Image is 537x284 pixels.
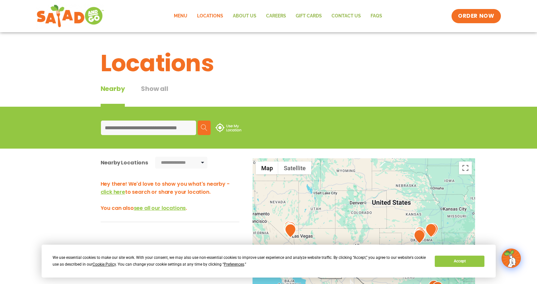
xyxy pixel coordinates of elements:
button: Show street map [256,162,278,174]
h3: Hey there! We'd love to show you what's nearby - to search or share your location. You can also . [101,180,239,212]
img: wpChatIcon [502,249,520,267]
a: GIFT CARDS [291,9,327,24]
img: search.svg [201,124,207,131]
div: We use essential cookies to make our site work. With your consent, we may also use non-essential ... [53,254,427,268]
div: Cookie Consent Prompt [42,245,496,278]
a: Locations [192,9,228,24]
a: Menu [169,9,192,24]
div: Nearby [101,84,125,107]
button: Accept [435,256,484,267]
a: ORDER NOW [452,9,501,23]
a: Contact Us [327,9,366,24]
span: ORDER NOW [458,12,494,20]
span: Cookie Policy [93,262,116,267]
a: Careers [261,9,291,24]
img: new-SAG-logo-768×292 [36,3,104,29]
button: Toggle fullscreen view [459,162,472,174]
span: Preferences [224,262,244,267]
div: Nearby Locations [101,159,148,167]
a: About Us [228,9,261,24]
div: Tabbed content [101,84,184,107]
h1: Locations [101,46,437,81]
span: click here [101,188,125,196]
nav: Menu [169,9,387,24]
a: FAQs [366,9,387,24]
button: Show all [141,84,168,107]
span: see all our locations [134,204,186,212]
button: Show satellite imagery [278,162,311,174]
img: use-location.svg [215,123,241,132]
